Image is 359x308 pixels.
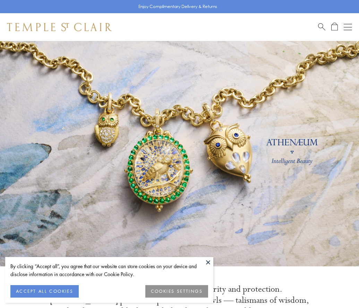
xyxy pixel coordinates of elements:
[145,285,208,298] button: COOKIES SETTINGS
[7,23,112,31] img: Temple St. Clair
[331,23,338,31] a: Open Shopping Bag
[10,285,79,298] button: ACCEPT ALL COOKIES
[138,3,217,10] p: Enjoy Complimentary Delivery & Returns
[318,23,325,31] a: Search
[344,23,352,31] button: Open navigation
[10,262,208,278] div: By clicking “Accept all”, you agree that our website can store cookies on your device and disclos...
